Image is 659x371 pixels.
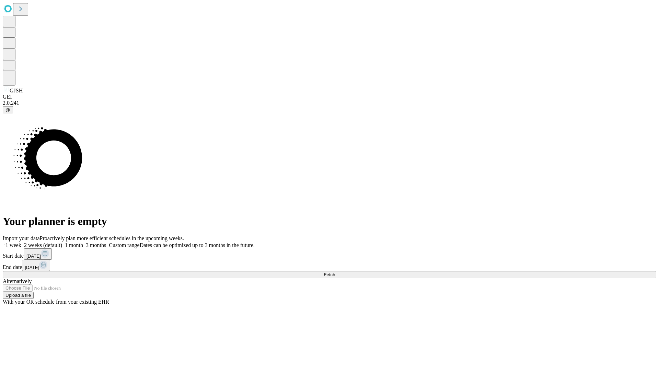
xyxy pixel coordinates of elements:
button: Fetch [3,271,656,278]
button: Upload a file [3,292,34,299]
span: [DATE] [26,254,41,259]
span: 2 weeks (default) [24,242,62,248]
span: Import your data [3,235,40,241]
button: [DATE] [22,260,50,271]
span: @ [5,107,10,112]
span: GJSH [10,88,23,93]
span: [DATE] [25,265,39,270]
div: End date [3,260,656,271]
h1: Your planner is empty [3,215,656,228]
div: Start date [3,248,656,260]
div: GEI [3,94,656,100]
span: Fetch [324,272,335,277]
button: [DATE] [24,248,52,260]
button: @ [3,106,13,113]
span: Proactively plan more efficient schedules in the upcoming weeks. [40,235,184,241]
span: With your OR schedule from your existing EHR [3,299,109,305]
div: 2.0.241 [3,100,656,106]
span: Dates can be optimized up to 3 months in the future. [140,242,255,248]
span: 1 month [65,242,83,248]
span: 1 week [5,242,21,248]
span: Alternatively [3,278,32,284]
span: 3 months [86,242,106,248]
span: Custom range [109,242,139,248]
